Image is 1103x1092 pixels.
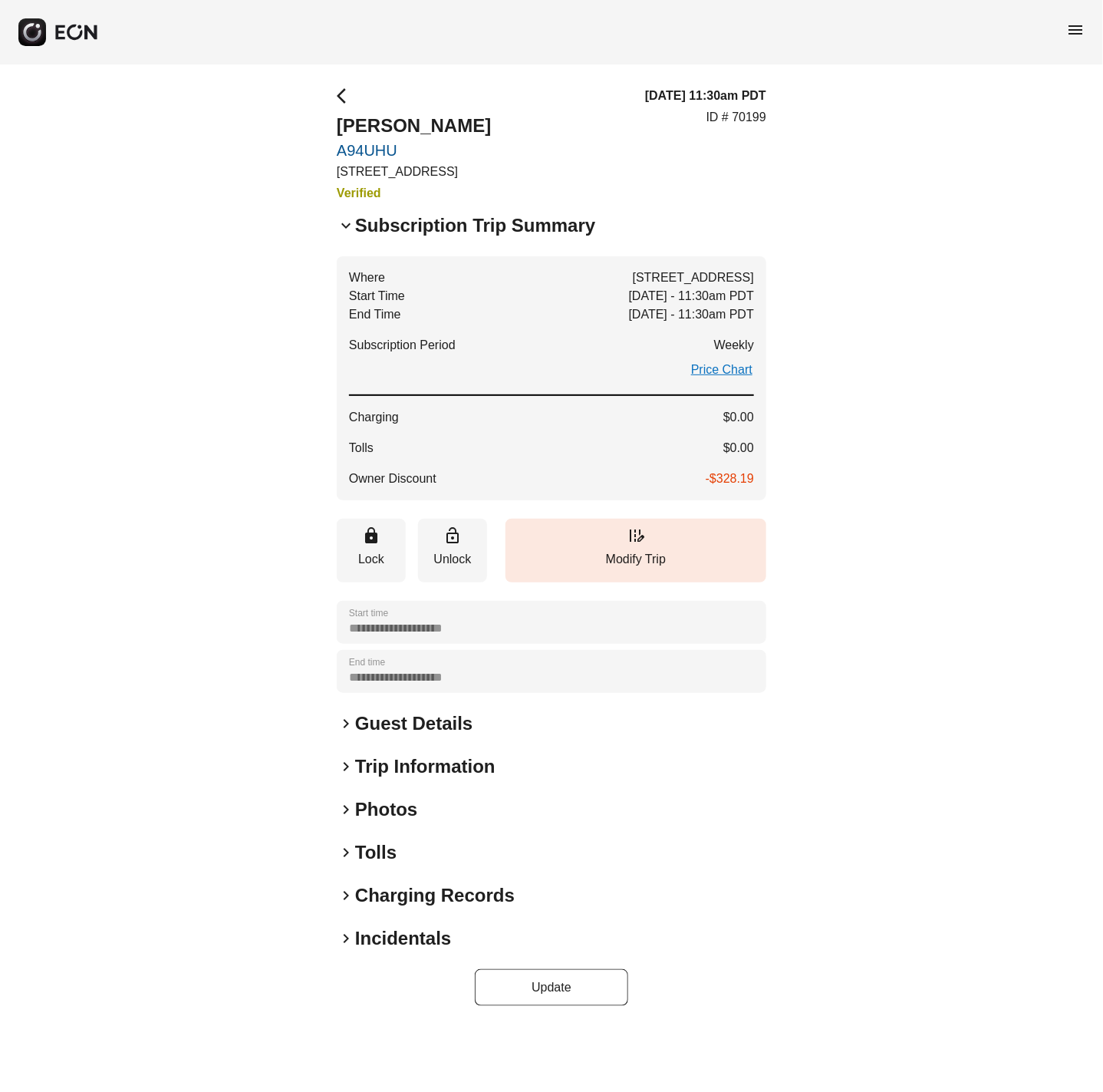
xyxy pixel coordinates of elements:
span: lock_open [443,526,462,545]
span: keyboard_arrow_down [337,216,355,235]
span: menu [1066,21,1085,39]
h2: Guest Details [355,711,472,736]
button: Update [475,969,628,1006]
h2: Photos [355,797,417,822]
p: [STREET_ADDRESS] [337,163,491,181]
h2: Incidentals [355,926,451,951]
span: -$328.19 [706,470,754,488]
span: Charging [349,408,399,427]
span: Weekly [714,336,754,355]
a: A94UHU [337,141,491,160]
button: Modify Trip [505,519,766,582]
span: Tolls [349,439,374,457]
button: Lock [337,519,406,582]
p: Modify Trip [513,550,759,569]
p: Lock [344,550,398,569]
h2: [PERSON_NAME] [337,114,491,138]
span: keyboard_arrow_right [337,800,355,819]
h3: Verified [337,184,491,203]
span: keyboard_arrow_right [337,843,355,862]
p: ID # 70199 [706,108,766,127]
span: End Time [349,305,401,324]
span: edit_road [627,526,645,545]
span: $0.00 [723,408,754,427]
span: Where [349,269,385,287]
span: keyboard_arrow_right [337,929,355,948]
button: Unlock [418,519,487,582]
span: Subscription Period [349,336,456,355]
h2: Tolls [355,840,397,865]
span: keyboard_arrow_right [337,757,355,776]
span: [DATE] - 11:30am PDT [629,287,754,305]
span: arrow_back_ios [337,87,355,105]
h2: Trip Information [355,754,496,779]
span: Start Time [349,287,405,305]
span: Owner Discount [349,470,436,488]
span: lock [362,526,380,545]
span: keyboard_arrow_right [337,886,355,905]
button: Where[STREET_ADDRESS]Start Time[DATE] - 11:30am PDTEnd Time[DATE] - 11:30am PDTSubscription Perio... [337,256,766,500]
h2: Subscription Trip Summary [355,213,595,238]
h3: [DATE] 11:30am PDT [645,87,766,105]
span: [STREET_ADDRESS] [633,269,754,287]
p: Unlock [426,550,479,569]
h2: Charging Records [355,883,515,908]
span: [DATE] - 11:30am PDT [629,305,754,324]
span: $0.00 [723,439,754,457]
span: keyboard_arrow_right [337,714,355,733]
a: Price Chart [690,361,754,379]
